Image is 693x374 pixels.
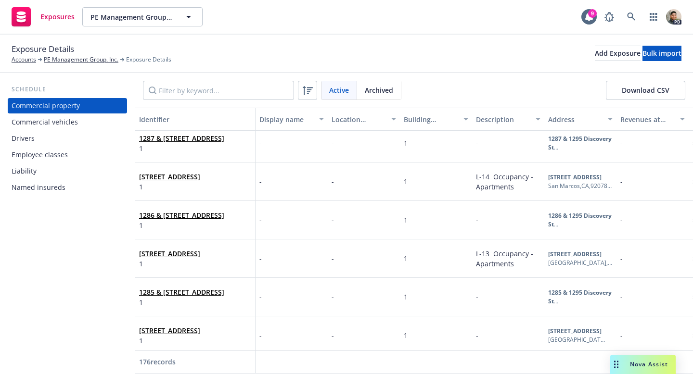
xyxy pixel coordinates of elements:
span: 1 [139,143,224,153]
span: 1 [139,297,224,307]
span: 1 [139,259,200,269]
div: Building number [404,114,458,125]
span: 1 [139,220,224,230]
span: Nova Assist [630,360,668,368]
div: Location number [332,114,385,125]
span: 1 [404,177,408,186]
a: Report a Bug [600,7,619,26]
a: Employee classes [8,147,127,162]
span: 1 [404,292,408,301]
span: [STREET_ADDRESS] [139,249,200,259]
a: 1285 & [STREET_ADDRESS] [139,287,224,297]
div: Address [548,114,602,125]
a: Accounts [12,55,36,64]
a: Commercial property [8,98,127,113]
div: Commercial property [12,98,80,113]
span: - [332,254,334,263]
span: - [620,177,623,186]
button: Location number [328,108,400,131]
span: - [259,138,262,148]
button: Revenues at location [616,108,689,131]
div: Employee classes [12,147,68,162]
b: [STREET_ADDRESS] [548,327,602,335]
span: - [259,215,262,225]
a: Drivers [8,131,127,146]
b: 1287 & 1295 Discovery St [548,135,612,151]
span: - [476,331,478,340]
b: [STREET_ADDRESS] [548,173,602,181]
span: - [476,292,478,301]
div: Drag to move [610,355,622,374]
a: [STREET_ADDRESS] [139,249,200,258]
a: Search [622,7,641,26]
span: - [259,253,262,263]
span: L-13 Occupancy - Apartments [476,249,535,268]
span: Exposure Details [126,55,171,64]
span: - [476,215,478,224]
a: Named insureds [8,180,127,195]
div: Revenues at location [620,114,674,125]
span: - [259,330,262,340]
img: photo [666,9,681,25]
span: 1 [404,331,408,340]
div: Named insureds [12,180,65,195]
span: 1 [404,254,408,263]
a: Commercial vehicles [8,114,127,130]
span: [STREET_ADDRESS] [139,172,200,182]
div: Display name [259,114,313,125]
button: Description [472,108,544,131]
a: 1286 & [STREET_ADDRESS] [139,211,224,220]
span: 1 [404,215,408,224]
span: 1 [139,336,200,346]
div: Schedule [8,85,127,94]
span: - [476,138,478,148]
div: Commercial vehicles [12,114,78,130]
button: Display name [256,108,328,131]
span: - [332,138,334,148]
button: Download CSV [606,81,685,100]
span: 1 [404,138,408,148]
div: Identifier [139,114,251,125]
span: 1287 & [STREET_ADDRESS] [139,133,224,143]
span: 1 [139,182,200,192]
span: Exposures [40,13,75,21]
div: San Marcos , CA , 92078-2514 [548,182,613,190]
div: Description [476,114,530,125]
a: 1287 & [STREET_ADDRESS] [139,134,224,143]
button: Add Exposure [595,46,641,61]
span: - [620,215,623,224]
span: 1286 & [STREET_ADDRESS] [139,210,224,220]
span: Exposure Details [12,43,74,55]
a: [STREET_ADDRESS] [139,172,200,181]
b: [STREET_ADDRESS] [548,250,602,258]
span: PE Management Group, Inc. [90,12,174,22]
span: - [620,138,623,148]
span: - [332,215,334,224]
button: Identifier [135,108,256,131]
a: PE Management Group, Inc. [44,55,118,64]
a: Liability [8,163,127,179]
span: - [259,176,262,187]
span: - [620,331,623,340]
button: Building number [400,108,472,131]
span: Archived [365,85,393,95]
span: 1285 & [STREET_ADDRESS] [139,287,224,297]
span: - [332,331,334,340]
b: 1285 & 1295 Discovery St [548,288,612,305]
span: - [259,292,262,302]
button: Nova Assist [610,355,676,374]
div: [GEOGRAPHIC_DATA] [548,336,607,344]
input: Filter by keyword... [143,81,294,100]
button: PE Management Group, Inc. [82,7,203,26]
b: 1286 & 1295 Discovery St [548,212,612,228]
button: Bulk import [642,46,681,61]
a: [STREET_ADDRESS] [139,326,200,335]
span: L-14 Occupancy - Apartments [476,172,535,191]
